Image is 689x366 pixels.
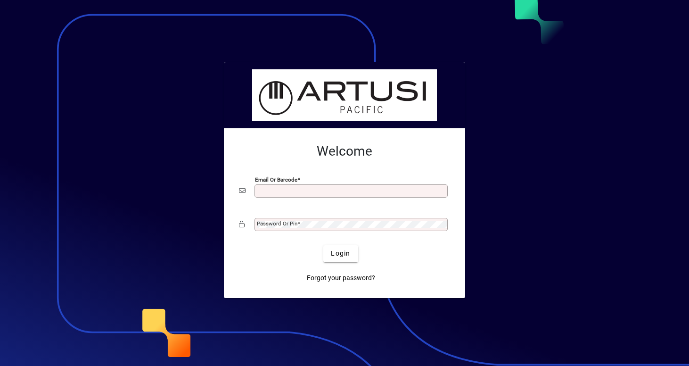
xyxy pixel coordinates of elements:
[307,273,375,283] span: Forgot your password?
[257,220,297,227] mat-label: Password or Pin
[303,270,379,287] a: Forgot your password?
[239,143,450,159] h2: Welcome
[323,245,358,262] button: Login
[255,176,297,183] mat-label: Email or Barcode
[331,249,350,258] span: Login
